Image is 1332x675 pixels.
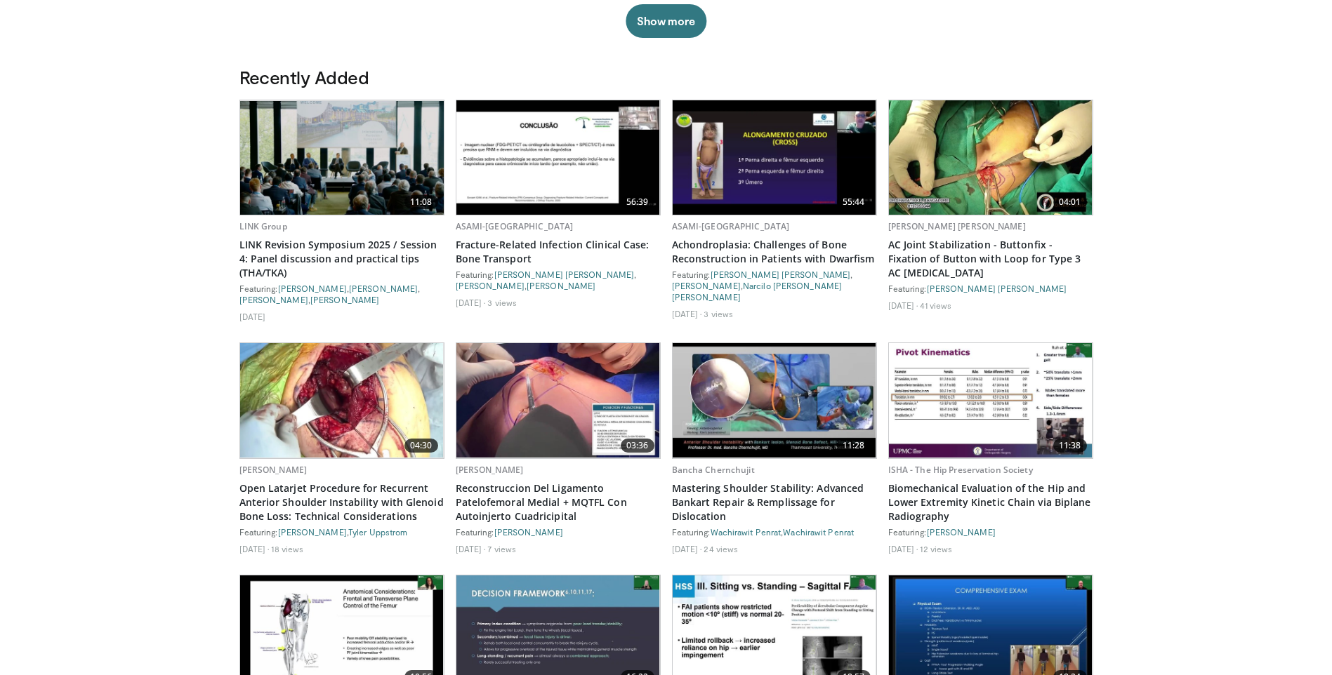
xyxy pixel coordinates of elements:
[240,100,444,215] a: 11:08
[239,220,287,232] a: LINK Group
[672,481,877,523] a: Mastering Shoulder Stability: Advanced Bankart Repair & Remplissage for Dislocation
[888,300,918,311] li: [DATE]
[888,481,1093,523] a: Biomechanical Evaluation of the Hip and Lower Extremity Kinetic Chain via Biplane Radiography
[673,343,876,457] a: 11:28
[278,283,347,293] a: [PERSON_NAME]
[527,281,595,290] a: [PERSON_NAME]
[920,300,951,311] li: 41 views
[456,343,660,457] a: 03:36
[456,543,486,554] li: [DATE]
[456,100,660,215] a: 56:39
[456,238,661,266] a: Fracture-Related Infection Clinical Case: Bone Transport
[239,464,308,476] a: [PERSON_NAME]
[487,543,516,554] li: 7 views
[310,295,379,305] a: [PERSON_NAME]
[704,543,738,554] li: 24 views
[889,100,1093,215] img: c2f644dc-a967-485d-903d-283ce6bc3929.620x360_q85_upscale.jpg
[487,297,517,308] li: 3 views
[889,100,1093,215] a: 04:01
[837,195,871,209] span: 55:44
[239,238,444,280] a: LINK Revision Symposium 2025 / Session 4: Panel discussion and practical tips (THA/TKA)
[240,101,444,215] img: b84994e2-394f-400b-8b3b-8e0a4f7e41f9.620x360_q85_upscale.jpg
[494,527,563,537] a: [PERSON_NAME]
[711,269,851,279] a: [PERSON_NAME] [PERSON_NAME]
[927,527,996,537] a: [PERSON_NAME]
[888,526,1093,537] div: Featuring:
[239,481,444,523] a: Open Latarjet Procedure for Recurrent Anterior Shoulder Instability with Glenoid Bone Loss: Techn...
[626,4,706,38] button: Show more
[888,543,918,554] li: [DATE]
[239,66,1093,88] h3: Recently Added
[348,527,407,537] a: Tyler Uppstrom
[888,283,1093,294] div: Featuring:
[783,527,854,537] a: Wachirawit Penrat
[672,308,702,319] li: [DATE]
[672,543,702,554] li: [DATE]
[672,220,790,232] a: ASAMI-[GEOGRAPHIC_DATA]
[456,481,661,523] a: Reconstruccion Del Ligamento Patelofemoral Medial + MQTFL Con Autoinjerto Cuadricipital
[349,283,418,293] a: [PERSON_NAME]
[456,269,661,291] div: Featuring: , ,
[239,543,270,554] li: [DATE]
[239,526,444,537] div: Featuring: ,
[711,527,782,537] a: Wachirawit Penrat
[404,195,438,209] span: 11:08
[456,464,524,476] a: [PERSON_NAME]
[1053,439,1087,453] span: 11:38
[927,283,1067,293] a: [PERSON_NAME] [PERSON_NAME]
[837,439,871,453] span: 11:28
[240,343,444,457] img: 2b2da37e-a9b6-423e-b87e-b89ec568d167.620x360_q85_upscale.jpg
[672,281,741,290] a: [PERSON_NAME]
[239,295,308,305] a: [PERSON_NAME]
[920,543,952,554] li: 12 views
[672,238,877,266] a: Achondroplasia: Challenges of Bone Reconstruction in Patients with Dwarfism
[494,269,635,279] a: [PERSON_NAME] [PERSON_NAME]
[673,100,876,215] a: 55:44
[888,220,1026,232] a: [PERSON_NAME] [PERSON_NAME]
[456,526,661,537] div: Featuring:
[889,343,1093,457] a: 11:38
[889,343,1093,457] img: 6da35c9a-c555-4f75-a3af-495e0ca8239f.620x360_q85_upscale.jpg
[704,308,733,319] li: 3 views
[456,220,574,232] a: ASAMI-[GEOGRAPHIC_DATA]
[456,297,486,308] li: [DATE]
[672,526,877,537] div: Featuring: ,
[672,464,755,476] a: Bancha Chernchujit
[456,100,660,215] img: 7827b68c-edda-4073-a757-b2e2fb0a5246.620x360_q85_upscale.jpg
[673,343,876,457] img: 12bfd8a1-61c9-4857-9f26-c8a25e8997c8.620x360_q85_upscale.jpg
[239,311,266,322] li: [DATE]
[456,281,525,290] a: [PERSON_NAME]
[456,343,660,457] img: 48f6f21f-43ea-44b1-a4e1-5668875d038e.620x360_q85_upscale.jpg
[240,343,444,457] a: 04:30
[888,238,1093,280] a: AC Joint Stabilization - Buttonfix - Fixation of Button with Loop for Type 3 AC [MEDICAL_DATA]
[1053,195,1087,209] span: 04:01
[271,543,303,554] li: 18 views
[621,195,654,209] span: 56:39
[239,283,444,305] div: Featuring: , , ,
[672,281,843,302] a: Narcilo [PERSON_NAME] [PERSON_NAME]
[673,100,876,215] img: 4f2bc282-22c3-41e7-a3f0-d3b33e5d5e41.620x360_q85_upscale.jpg
[672,269,877,302] div: Featuring: , ,
[278,527,347,537] a: [PERSON_NAME]
[888,464,1033,476] a: ISHA - The Hip Preservation Society
[621,439,654,453] span: 03:36
[404,439,438,453] span: 04:30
